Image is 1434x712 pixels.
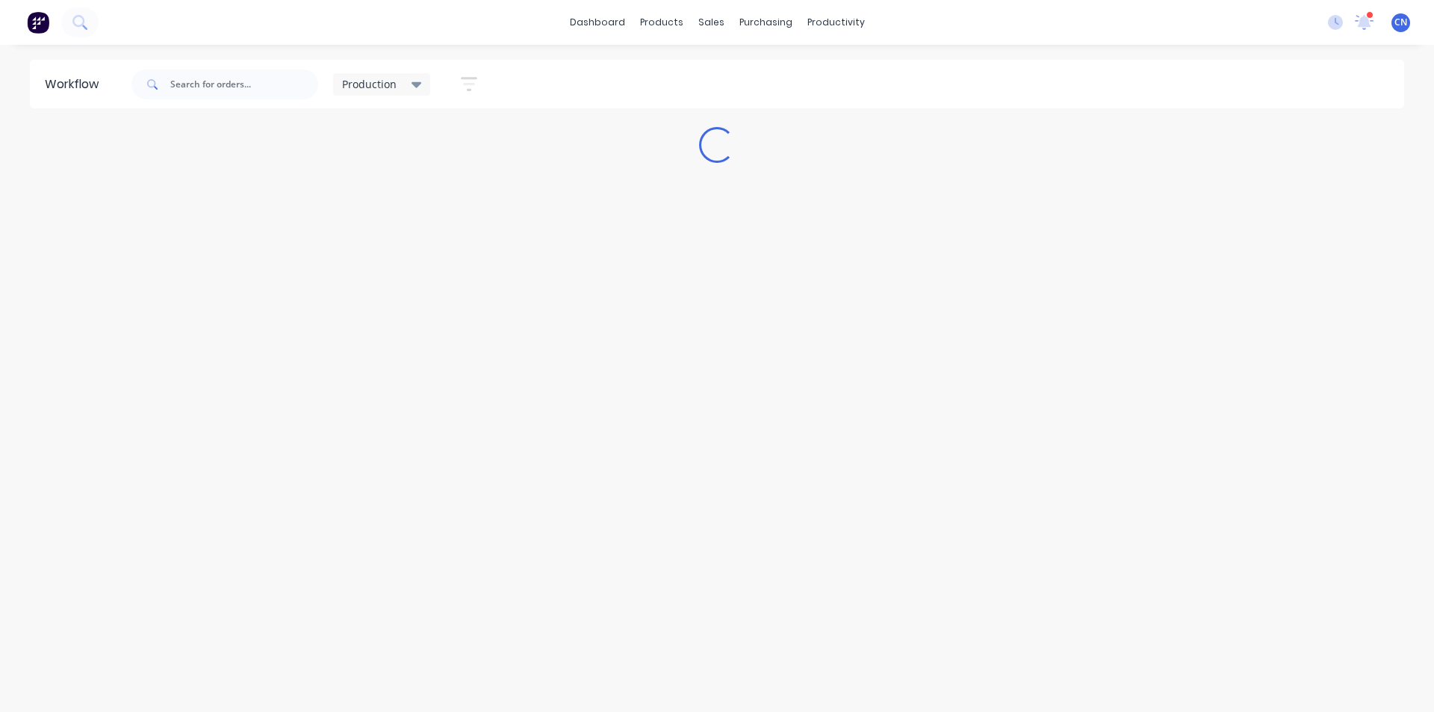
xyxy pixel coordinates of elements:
[342,76,397,92] span: Production
[562,11,633,34] a: dashboard
[45,75,106,93] div: Workflow
[633,11,691,34] div: products
[1394,16,1407,29] span: CN
[170,69,318,99] input: Search for orders...
[732,11,800,34] div: purchasing
[800,11,872,34] div: productivity
[691,11,732,34] div: sales
[27,11,49,34] img: Factory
